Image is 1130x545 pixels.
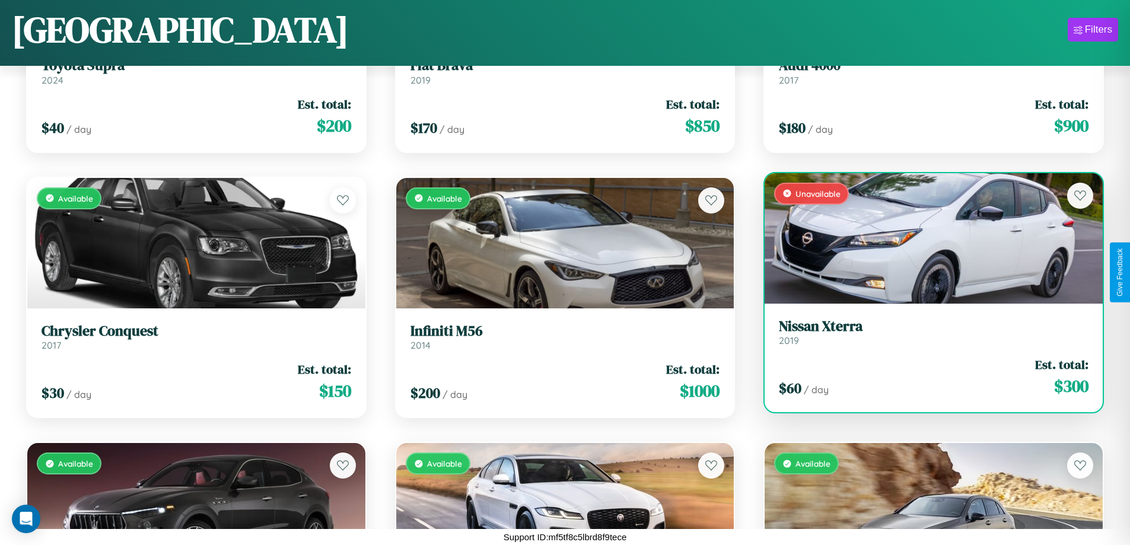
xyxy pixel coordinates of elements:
a: Audi 40002017 [779,57,1088,86]
span: Available [795,458,830,468]
span: / day [443,388,467,400]
span: $ 180 [779,118,806,138]
span: 2017 [779,74,798,86]
span: 2017 [42,339,61,351]
span: $ 150 [319,379,351,403]
button: Filters [1068,18,1118,42]
a: Fiat Brava2019 [410,57,720,86]
span: / day [804,384,829,396]
span: 2014 [410,339,431,351]
span: Available [58,458,93,468]
span: 2019 [410,74,431,86]
div: Give Feedback [1116,248,1124,297]
h3: Audi 4000 [779,57,1088,74]
span: $ 200 [317,114,351,138]
span: Est. total: [1035,95,1088,113]
span: Est. total: [666,361,720,378]
span: $ 200 [410,383,440,403]
span: $ 40 [42,118,64,138]
div: Open Intercom Messenger [12,505,40,533]
span: 2019 [779,334,799,346]
h3: Infiniti M56 [410,323,720,340]
span: $ 900 [1054,114,1088,138]
span: Available [427,193,462,203]
h3: Toyota Supra [42,57,351,74]
h3: Nissan Xterra [779,318,1088,335]
a: Toyota Supra2024 [42,57,351,86]
div: Filters [1085,24,1112,36]
span: Est. total: [298,361,351,378]
span: 2024 [42,74,63,86]
span: Est. total: [666,95,720,113]
span: $ 60 [779,378,801,398]
span: $ 300 [1054,374,1088,398]
h3: Chrysler Conquest [42,323,351,340]
a: Nissan Xterra2019 [779,318,1088,347]
span: Unavailable [795,189,841,199]
span: $ 1000 [680,379,720,403]
span: Est. total: [1035,356,1088,373]
span: $ 30 [42,383,64,403]
p: Support ID: mf5tf8c5lbrd8f9tece [504,529,627,545]
span: / day [66,123,91,135]
span: / day [440,123,464,135]
span: Available [427,458,462,468]
a: Chrysler Conquest2017 [42,323,351,352]
h3: Fiat Brava [410,57,720,74]
h1: [GEOGRAPHIC_DATA] [12,5,349,54]
span: / day [66,388,91,400]
span: $ 850 [685,114,720,138]
span: Est. total: [298,95,351,113]
a: Infiniti M562014 [410,323,720,352]
span: $ 170 [410,118,437,138]
span: Available [58,193,93,203]
span: / day [808,123,833,135]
